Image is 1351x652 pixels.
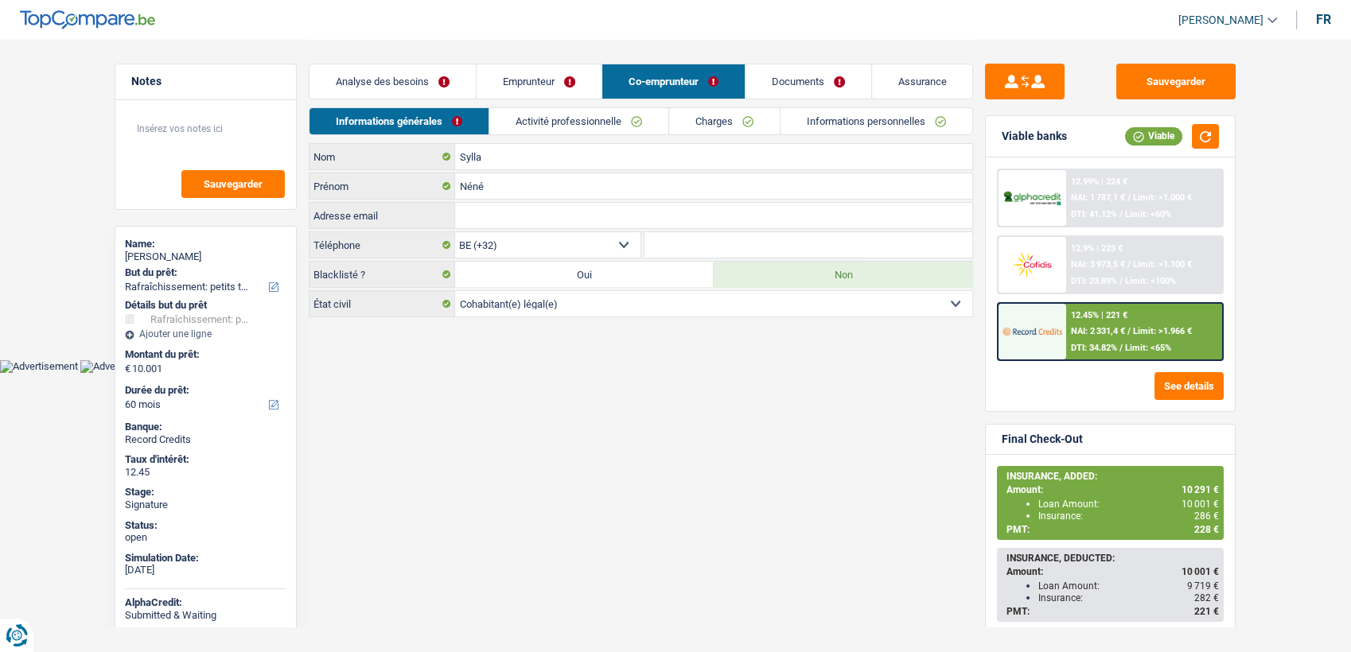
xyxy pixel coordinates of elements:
[125,328,286,340] div: Ajouter une ligne
[1125,127,1182,145] div: Viable
[1071,209,1117,219] span: DTI: 41.12%
[310,203,455,228] label: Adresse email
[1194,592,1219,603] span: 282 €
[125,348,283,361] label: Montant du prêt:
[1038,592,1219,603] div: Insurance:
[1116,64,1236,99] button: Sauvegarder
[1178,14,1263,27] span: [PERSON_NAME]
[1006,606,1219,617] div: PMT:
[1006,471,1219,482] div: INSURANCE, ADDED:
[1194,606,1219,617] span: 221 €
[644,232,973,258] input: 401020304
[1182,484,1219,495] span: 10 291 €
[1127,326,1131,336] span: /
[1194,524,1219,535] span: 228 €
[310,64,476,99] a: Analyse des besoins
[20,10,155,29] img: TopCompare Logo
[125,486,286,499] div: Stage:
[1154,372,1224,400] button: See details
[125,453,286,466] div: Taux d'intérêt:
[125,596,286,609] div: AlphaCredit:
[1038,580,1219,592] div: Loan Amount:
[1071,276,1117,286] span: DTI: 23.89%
[1182,499,1219,510] span: 10 001 €
[1125,276,1176,286] span: Limit: <100%
[125,519,286,532] div: Status:
[310,262,455,287] label: Blacklisté ?
[1002,130,1067,143] div: Viable banks
[1006,524,1219,535] div: PMT:
[80,360,158,373] img: Advertisement
[477,64,602,99] a: Emprunteur
[125,499,286,511] div: Signature
[1119,343,1123,353] span: /
[1006,566,1219,577] div: Amount:
[310,232,455,258] label: Téléphone
[1002,433,1083,446] div: Final Check-Out
[1071,243,1123,254] div: 12.9% | 223 €
[455,262,714,287] label: Oui
[1194,510,1219,522] span: 286 €
[1071,326,1125,336] span: NAI: 2 331,4 €
[1071,177,1127,187] div: 12.99% | 224 €
[310,291,455,316] label: État civil
[125,421,286,433] div: Banque:
[1071,259,1125,270] span: NAI: 3 973,5 €
[714,262,972,287] label: Non
[125,299,286,312] div: Détails but du prêt
[1071,192,1125,203] span: NAI: 1 787,1 €
[1038,499,1219,510] div: Loan Amount:
[489,108,668,134] a: Activité professionnelle
[1038,510,1219,522] div: Insurance:
[125,552,286,565] div: Simulation Date:
[1071,310,1127,320] div: 12.45% | 221 €
[602,64,745,99] a: Co-emprunteur
[669,108,780,134] a: Charges
[1006,553,1219,564] div: INSURANCE, DEDUCTED:
[1133,192,1192,203] span: Limit: >1.000 €
[125,363,130,375] span: €
[310,144,455,169] label: Nom
[1125,209,1171,219] span: Limit: <60%
[1133,259,1192,270] span: Limit: >1.100 €
[125,238,286,250] div: Name:
[181,170,285,198] button: Sauvegarder
[125,266,283,279] label: But du prêt:
[1125,343,1171,353] span: Limit: <65%
[125,564,286,576] div: [DATE]
[125,466,286,479] div: 12.45
[125,433,286,446] div: Record Credits
[1071,343,1117,353] span: DTI: 34.82%
[1133,326,1192,336] span: Limit: >1.966 €
[1119,276,1123,286] span: /
[1003,316,1061,346] img: Record Credits
[1127,192,1131,203] span: /
[125,250,286,263] div: [PERSON_NAME]
[1127,259,1131,270] span: /
[125,609,286,622] div: Submitted & Waiting
[125,531,286,544] div: open
[746,64,871,99] a: Documents
[310,108,489,134] a: Informations générales
[1166,7,1277,33] a: [PERSON_NAME]
[310,173,455,199] label: Prénom
[1182,566,1219,577] span: 10 001 €
[131,75,280,88] h5: Notes
[204,179,263,189] span: Sauvegarder
[1006,484,1219,495] div: Amount:
[1119,209,1123,219] span: /
[872,64,973,99] a: Assurance
[1003,189,1061,208] img: AlphaCredit
[1003,250,1061,279] img: Cofidis
[781,108,972,134] a: Informations personnelles
[125,384,283,397] label: Durée du prêt:
[1316,12,1331,27] div: fr
[1187,580,1219,592] span: 9 719 €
